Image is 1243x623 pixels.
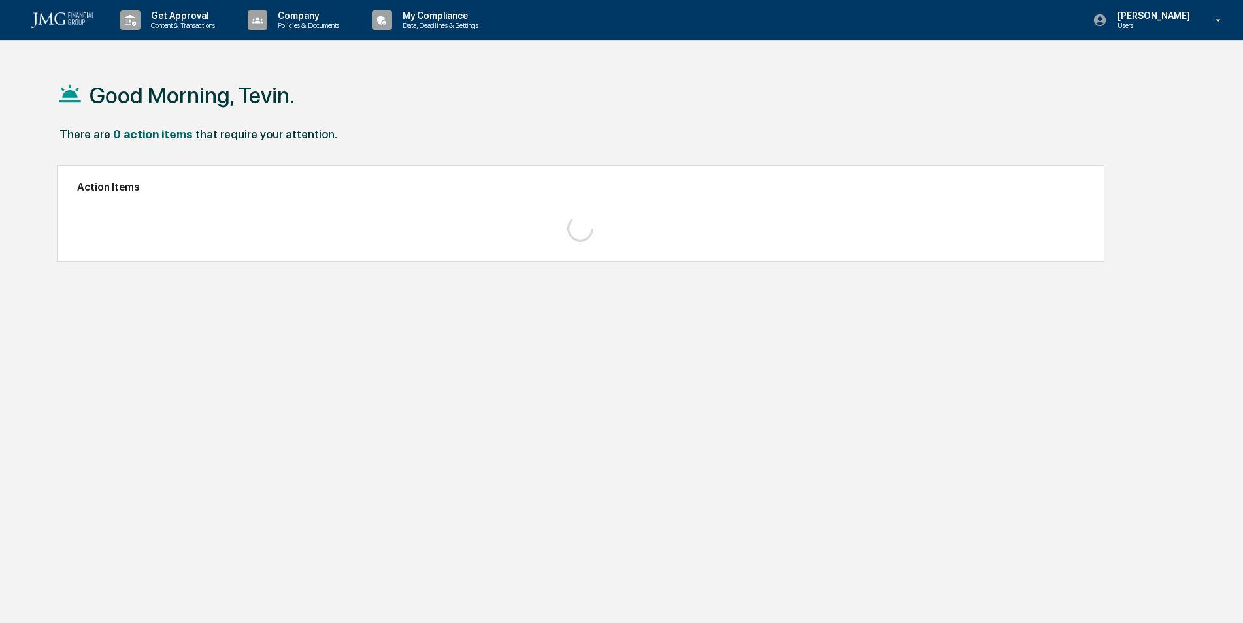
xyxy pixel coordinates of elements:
[392,21,485,30] p: Data, Deadlines & Settings
[77,181,1084,193] h2: Action Items
[59,127,110,141] div: There are
[1107,21,1197,30] p: Users
[141,10,222,21] p: Get Approval
[195,127,337,141] div: that require your attention.
[31,12,94,28] img: logo
[392,10,485,21] p: My Compliance
[90,82,295,108] h1: Good Morning, Tevin.
[267,21,346,30] p: Policies & Documents
[267,10,346,21] p: Company
[1107,10,1197,21] p: [PERSON_NAME]
[113,127,193,141] div: 0 action items
[141,21,222,30] p: Content & Transactions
